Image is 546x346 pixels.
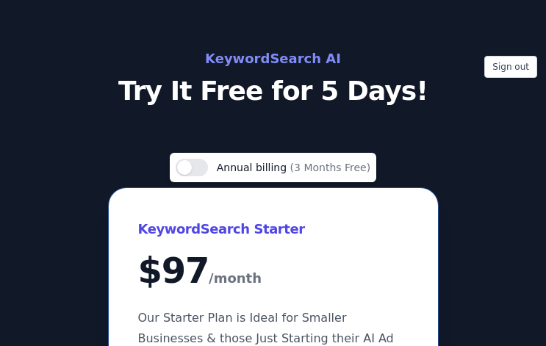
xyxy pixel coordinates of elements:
[217,162,290,173] span: Annual billing
[26,76,520,106] p: Try It Free for 5 Days!
[138,217,409,241] h3: KeywordSearch Starter
[26,47,520,71] h2: KeywordSearch AI
[209,267,262,290] span: /month
[138,253,409,290] div: $ 97
[290,162,371,173] span: (3 Months Free)
[484,56,537,78] button: Sign out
